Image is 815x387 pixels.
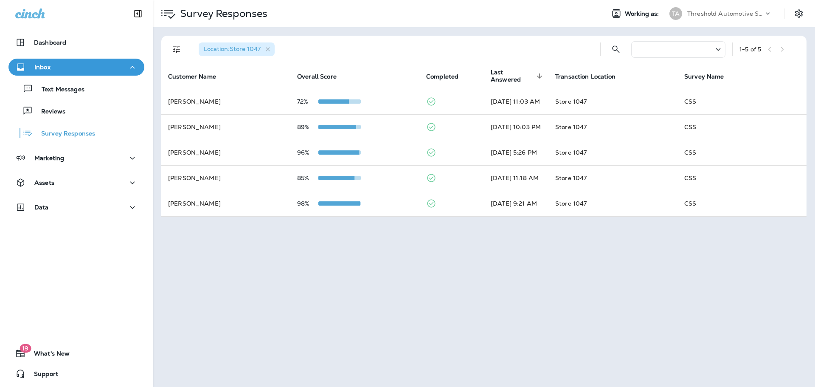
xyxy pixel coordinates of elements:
[491,69,534,83] span: Last Answered
[548,191,677,216] td: Store 1047
[791,6,807,21] button: Settings
[34,179,54,186] p: Assets
[168,73,227,80] span: Customer Name
[484,114,548,140] td: [DATE] 10:03 PM
[297,200,318,207] p: 98%
[555,73,615,80] span: Transaction Location
[34,39,66,46] p: Dashboard
[8,102,144,120] button: Reviews
[168,73,216,80] span: Customer Name
[25,370,58,381] span: Support
[8,174,144,191] button: Assets
[8,124,144,142] button: Survey Responses
[204,45,261,53] span: Location : Store 1047
[199,42,275,56] div: Location:Store 1047
[161,165,290,191] td: [PERSON_NAME]
[297,149,318,156] p: 96%
[484,165,548,191] td: [DATE] 11:18 AM
[677,89,807,114] td: CSS
[739,46,761,53] div: 1 - 5 of 5
[25,350,70,360] span: What's New
[33,130,95,138] p: Survey Responses
[297,73,348,80] span: Overall Score
[555,73,627,80] span: Transaction Location
[548,140,677,165] td: Store 1047
[8,345,144,362] button: 19What's New
[297,175,318,181] p: 85%
[484,140,548,165] td: [DATE] 5:26 PM
[677,165,807,191] td: CSS
[8,199,144,216] button: Data
[669,7,682,20] div: TA
[684,73,724,80] span: Survey Name
[161,140,290,165] td: [PERSON_NAME]
[677,114,807,140] td: CSS
[34,64,51,71] p: Inbox
[33,86,84,94] p: Text Messages
[161,89,290,114] td: [PERSON_NAME]
[677,191,807,216] td: CSS
[8,34,144,51] button: Dashboard
[8,150,144,167] button: Marketing
[426,73,469,80] span: Completed
[548,89,677,114] td: Store 1047
[684,73,735,80] span: Survey Name
[548,165,677,191] td: Store 1047
[687,10,764,17] p: Threshold Automotive Service dba Grease Monkey
[297,124,318,130] p: 89%
[126,5,150,22] button: Collapse Sidebar
[548,114,677,140] td: Store 1047
[34,204,49,211] p: Data
[297,98,318,105] p: 72%
[297,73,337,80] span: Overall Score
[484,89,548,114] td: [DATE] 11:03 AM
[161,114,290,140] td: [PERSON_NAME]
[8,59,144,76] button: Inbox
[33,108,65,116] p: Reviews
[34,155,64,161] p: Marketing
[168,41,185,58] button: Filters
[426,73,458,80] span: Completed
[677,140,807,165] td: CSS
[625,10,661,17] span: Working as:
[161,191,290,216] td: [PERSON_NAME]
[484,191,548,216] td: [DATE] 9:21 AM
[20,344,31,353] span: 19
[8,80,144,98] button: Text Messages
[491,69,545,83] span: Last Answered
[177,7,267,20] p: Survey Responses
[8,365,144,382] button: Support
[607,41,624,58] button: Search Survey Responses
